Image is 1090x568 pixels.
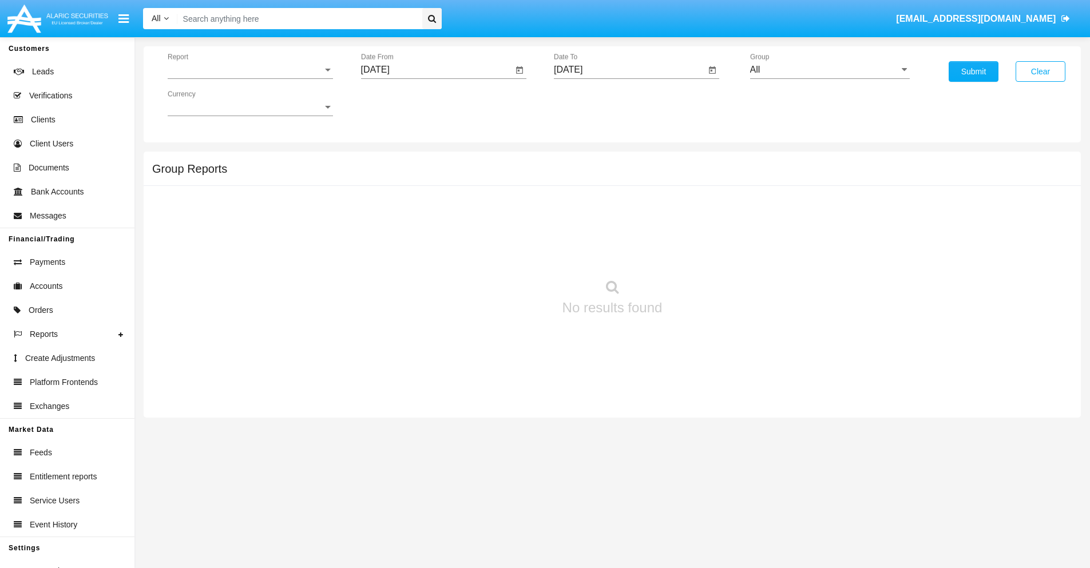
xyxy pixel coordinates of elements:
button: Submit [949,61,998,82]
input: Search [177,8,418,29]
span: Accounts [30,280,63,292]
span: Orders [29,304,53,316]
span: Bank Accounts [31,186,84,198]
span: Currency [168,102,323,112]
span: Feeds [30,447,52,459]
h5: Group Reports [152,164,227,173]
span: Create Adjustments [25,352,95,364]
span: Platform Frontends [30,376,98,388]
span: Service Users [30,495,80,507]
span: Exchanges [30,400,69,412]
img: Logo image [6,2,110,35]
span: Entitlement reports [30,471,97,483]
span: Messages [30,210,66,222]
span: Event History [30,519,77,531]
a: [EMAIL_ADDRESS][DOMAIN_NAME] [891,3,1076,35]
span: Payments [30,256,65,268]
span: Leads [32,66,54,78]
span: Reports [30,328,58,340]
p: No results found [562,297,663,318]
span: Verifications [29,90,72,102]
span: Report [168,65,323,75]
span: Client Users [30,138,73,150]
span: All [152,14,161,23]
span: [EMAIL_ADDRESS][DOMAIN_NAME] [896,14,1056,23]
button: Open calendar [705,63,719,77]
button: Clear [1016,61,1065,82]
span: Documents [29,162,69,174]
span: Clients [31,114,56,126]
button: Open calendar [513,63,526,77]
a: All [143,13,177,25]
